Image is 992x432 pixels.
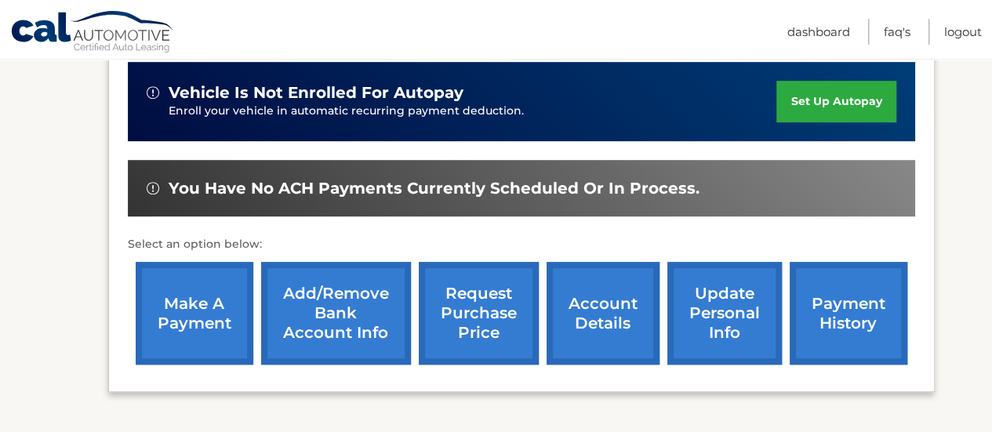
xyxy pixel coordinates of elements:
img: alert-white.svg [147,182,159,194]
a: Dashboard [787,19,850,45]
img: alert-white.svg [147,86,159,99]
a: Logout [944,19,982,45]
a: set up autopay [776,81,896,122]
a: payment history [790,262,907,365]
a: FAQ's [884,19,910,45]
p: Select an option below: [128,235,915,254]
a: make a payment [136,262,253,365]
a: account details [547,262,660,365]
a: update personal info [667,262,782,365]
a: Cal Automotive [10,10,175,56]
a: Add/Remove bank account info [261,262,411,365]
span: vehicle is not enrolled for autopay [169,83,463,103]
a: request purchase price [419,262,539,365]
span: You have no ACH payments currently scheduled or in process. [169,179,699,198]
p: Enroll your vehicle in automatic recurring payment deduction. [169,103,777,120]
